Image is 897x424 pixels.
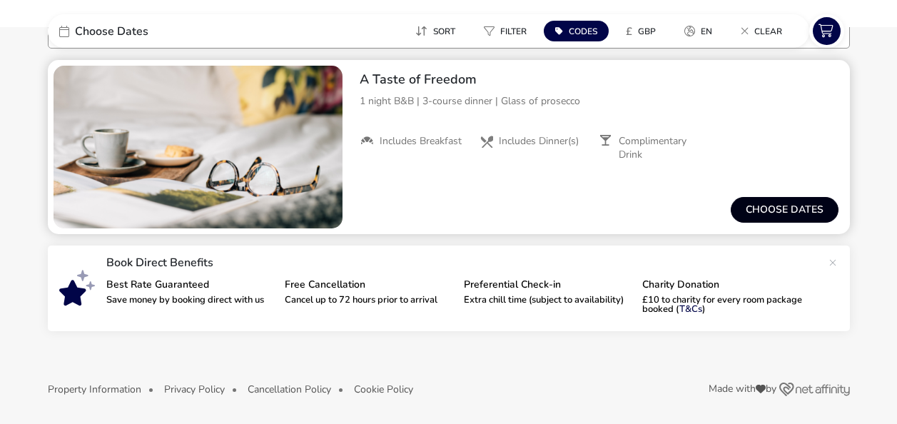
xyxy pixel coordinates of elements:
button: Property Information [48,384,141,395]
span: Sort [433,26,455,37]
naf-pibe-menu-bar-item: £GBP [614,21,673,41]
button: Sort [404,21,467,41]
p: Cancel up to 72 hours prior to arrival [285,296,452,305]
span: Complimentary Drink [619,135,707,161]
span: Choose Dates [75,26,148,37]
button: £GBP [614,21,667,41]
button: Clear [729,21,794,41]
a: T&Cs [679,303,702,316]
button: Filter [472,21,538,41]
swiper-slide: 1 / 1 [54,66,343,228]
span: Includes Breakfast [380,135,462,148]
naf-pibe-menu-bar-item: Codes [544,21,614,41]
naf-pibe-menu-bar-item: Clear [729,21,799,41]
button: Choose dates [731,197,838,223]
div: Choose Dates [48,14,262,48]
naf-pibe-menu-bar-item: Sort [404,21,472,41]
span: GBP [638,26,656,37]
p: Preferential Check-in [464,280,632,290]
p: 1 night B&B | 3-course dinner | Glass of prosecco [360,94,838,108]
span: Clear [754,26,782,37]
button: Cancellation Policy [248,384,331,395]
button: Privacy Policy [164,384,225,395]
p: Save money by booking direct with us [106,296,274,305]
span: en [701,26,712,37]
p: £10 to charity for every room package booked ( ) [642,296,810,314]
naf-pibe-menu-bar-item: Filter [472,21,544,41]
button: Codes [544,21,609,41]
p: Charity Donation [642,280,810,290]
div: A Taste of Freedom1 night B&B | 3-course dinner | Glass of proseccoIncludes BreakfastIncludes Din... [348,60,850,173]
span: Filter [500,26,527,37]
p: Best Rate Guaranteed [106,280,274,290]
span: Codes [569,26,597,37]
p: Extra chill time (subject to availability) [464,296,632,305]
naf-pibe-menu-bar-item: en [673,21,729,41]
span: Made with by [709,384,776,394]
p: Book Direct Benefits [106,257,821,268]
i: £ [626,24,632,39]
button: Cookie Policy [354,384,413,395]
p: Free Cancellation [285,280,452,290]
h2: A Taste of Freedom [360,71,838,88]
button: en [673,21,724,41]
span: Includes Dinner(s) [499,135,579,148]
